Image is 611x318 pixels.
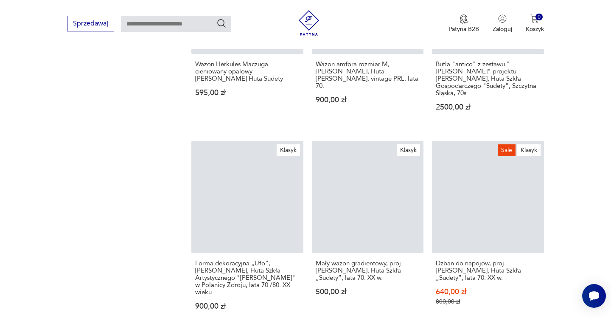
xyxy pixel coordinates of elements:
[448,14,479,33] button: Patyna B2B
[526,25,544,33] p: Koszyk
[296,10,322,36] img: Patyna - sklep z meblami i dekoracjami vintage
[195,260,299,296] h3: Forma dekoracyjna „Ufo”, [PERSON_NAME], Huta Szkła Artystycznego "[PERSON_NAME]" w Polanicy Zdroj...
[436,260,540,281] h3: Dzban do napojów, proj. [PERSON_NAME], Huta Szkła „Sudety”, lata 70. XX w.
[316,96,420,104] p: 900,00 zł
[195,303,299,310] p: 900,00 zł
[530,14,539,23] img: Ikona koszyka
[493,14,512,33] button: Zaloguj
[448,25,479,33] p: Patyna B2B
[535,14,543,21] div: 0
[436,298,540,305] p: 800,00 zł
[436,104,540,111] p: 2500,00 zł
[498,14,507,23] img: Ikonka użytkownika
[316,260,420,281] h3: Mały wazon gradientowy, proj. [PERSON_NAME], Huta Szkła „Sudety”, lata 70. XX w.
[195,61,299,82] h3: Wazon Herkules Maczuga cieniowany opalowy [PERSON_NAME] Huta Sudety
[316,61,420,90] h3: Wazon amfora rozmiar M, [PERSON_NAME], Huta [PERSON_NAME], vintage PRL, lata 70.
[316,288,420,295] p: 500,00 zł
[67,21,114,27] a: Sprzedawaj
[526,14,544,33] button: 0Koszyk
[460,14,468,24] img: Ikona medalu
[216,18,227,28] button: Szukaj
[582,284,606,308] iframe: Smartsupp widget button
[436,288,540,295] p: 640,00 zł
[436,61,540,97] h3: Butla "antico" z zestawu "[PERSON_NAME]" projektu [PERSON_NAME], Huta Szkła Gospodarczego "Sudety...
[67,16,114,31] button: Sprzedawaj
[448,14,479,33] a: Ikona medaluPatyna B2B
[195,89,299,96] p: 595,00 zł
[493,25,512,33] p: Zaloguj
